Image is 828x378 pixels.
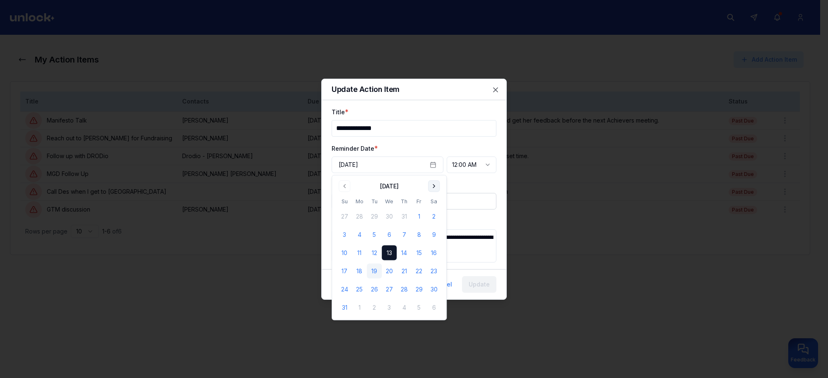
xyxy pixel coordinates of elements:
button: 1 [412,209,426,224]
button: Go to previous month [339,181,350,192]
button: 2 [367,300,382,315]
button: 11 [352,246,367,260]
button: 4 [352,227,367,242]
label: Reminder Date [332,145,374,152]
button: 31 [397,209,412,224]
th: Monday [352,197,367,206]
button: 27 [382,282,397,297]
button: Go to next month [428,181,440,192]
button: 3 [382,300,397,315]
button: 3 [337,227,352,242]
button: 5 [412,300,426,315]
button: 8 [412,227,426,242]
button: 6 [426,300,441,315]
button: 17 [337,264,352,279]
button: [DATE] [332,156,443,173]
button: 30 [426,282,441,297]
label: Title [332,108,345,116]
button: 22 [412,264,426,279]
button: 7 [397,227,412,242]
button: 4 [397,300,412,315]
button: 6 [382,227,397,242]
button: 23 [426,264,441,279]
button: 28 [352,209,367,224]
button: 26 [367,282,382,297]
button: 14 [397,246,412,260]
th: Tuesday [367,197,382,206]
button: 16 [426,246,441,260]
th: Wednesday [382,197,397,206]
th: Saturday [426,197,441,206]
button: 9 [426,227,441,242]
button: 24 [337,282,352,297]
button: 12 [367,246,382,260]
button: 1 [352,300,367,315]
button: 30 [382,209,397,224]
button: 5 [367,227,382,242]
th: Friday [412,197,426,206]
button: 10 [337,246,352,260]
button: 13 [382,246,397,260]
th: Sunday [337,197,352,206]
button: 2 [426,209,441,224]
button: 18 [352,264,367,279]
div: [DATE] [380,182,399,190]
button: 31 [337,300,352,315]
button: 19 [367,264,382,279]
button: 20 [382,264,397,279]
th: Thursday [397,197,412,206]
button: 29 [412,282,426,297]
button: 25 [352,282,367,297]
button: 15 [412,246,426,260]
h2: Update Action Item [332,86,496,93]
button: 29 [367,209,382,224]
button: 21 [397,264,412,279]
button: 28 [397,282,412,297]
button: 27 [337,209,352,224]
